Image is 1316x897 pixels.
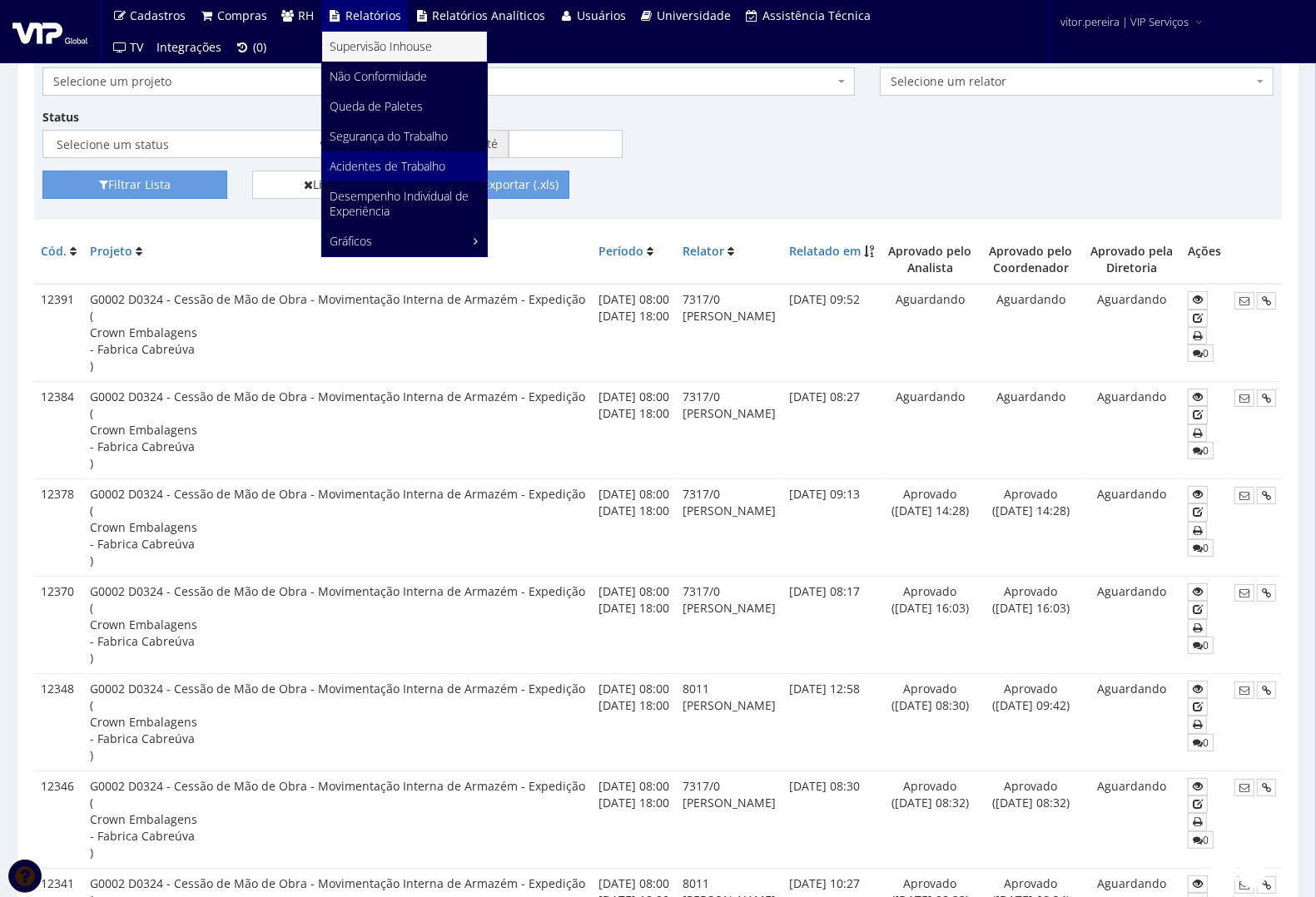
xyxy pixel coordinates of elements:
[592,479,676,577] td: [DATE] 08:00 [DATE] 18:00
[1234,681,1254,699] button: Enviar E-mail de Teste
[881,479,979,577] td: Aprovado ([DATE] 14:28)
[979,382,1082,479] td: Aguardando
[322,92,487,121] a: Queda de Paletes
[979,479,1082,577] td: Aprovado ([DATE] 14:28)
[330,128,449,144] span: Segurança do Trabalho
[676,577,782,674] td: 7317/0 [PERSON_NAME]
[880,67,1274,96] span: Selecione um relator
[881,236,979,284] th: Aprovado pelo Analista
[53,73,834,90] span: Selecione um projeto
[217,7,267,23] span: Compras
[41,243,67,259] a: Cód.
[42,67,855,96] span: Selecione um projeto
[34,479,83,577] td: 12378
[83,577,592,674] td: G0002 D0324 - Cessão de Mão de Obra - Movimentação Interna de Armazém - Expedição ( Crown Embalag...
[1188,442,1214,459] a: 0
[90,243,132,259] a: Projeto
[322,226,487,256] a: Gráficos
[782,673,881,771] td: [DATE] 12:58
[12,19,87,44] img: logo
[1082,771,1181,868] td: Aguardando
[330,98,424,114] span: Queda de Paletes
[252,171,437,199] a: Limpar Filtro
[789,243,861,259] a: Relatado em
[34,284,83,381] td: 12391
[676,673,782,771] td: 8011 [PERSON_NAME]
[891,73,1253,90] span: Selecione um relator
[979,577,1082,674] td: Aprovado ([DATE] 16:03)
[1234,487,1254,504] button: Enviar E-mail de Teste
[979,236,1082,284] th: Aprovado pelo Coordenador
[322,32,487,62] a: Supervisão Inhouse
[592,673,676,771] td: [DATE] 08:00 [DATE] 18:00
[782,479,881,577] td: [DATE] 09:13
[1188,831,1214,849] a: 0
[1082,284,1181,381] td: Aguardando
[330,158,446,174] span: Acidentes de Trabalho
[658,7,732,23] span: Universidade
[762,7,871,23] span: Assistência Técnica
[782,577,881,674] td: [DATE] 08:17
[782,771,881,868] td: [DATE] 08:30
[253,39,266,55] span: (0)
[676,382,782,479] td: 7317/0 [PERSON_NAME]
[330,68,428,84] span: Não Conformidade
[676,284,782,381] td: 7317/0 [PERSON_NAME]
[1082,673,1181,771] td: Aguardando
[592,577,676,674] td: [DATE] 08:00 [DATE] 18:00
[322,181,487,226] a: Desempenho Individual de Experiência
[979,284,1082,381] td: Aguardando
[782,284,881,381] td: [DATE] 09:52
[83,771,592,868] td: G0002 D0324 - Cessão de Mão de Obra - Movimentação Interna de Armazém - Expedição ( Crown Embalag...
[1181,236,1282,284] th: Ações
[1188,539,1214,557] a: 0
[1188,344,1214,362] a: 0
[151,32,229,63] a: Integrações
[330,188,469,219] span: Desempenho Individual de Experiência
[782,382,881,479] td: [DATE] 08:27
[34,382,83,479] td: 12384
[229,32,274,63] a: (0)
[979,673,1082,771] td: Aprovado ([DATE] 09:42)
[42,171,227,199] button: Filtrar Lista
[34,577,83,674] td: 12370
[330,38,433,54] span: Supervisão Inhouse
[157,39,222,55] span: Integrações
[1082,479,1181,577] td: Aguardando
[83,382,592,479] td: G0002 D0324 - Cessão de Mão de Obra - Movimentação Interna de Armazém - Expedição ( Crown Embalag...
[34,771,83,868] td: 12346
[881,771,979,868] td: Aprovado ([DATE] 08:32)
[1234,779,1254,796] button: Enviar E-mail de Teste
[34,673,83,771] td: 12348
[106,32,151,63] a: TV
[461,171,569,199] button: Exportar (.xls)
[592,771,676,868] td: [DATE] 08:00 [DATE] 18:00
[1234,584,1254,602] button: Enviar E-mail de Teste
[881,382,979,479] td: Aguardando
[683,243,724,259] a: Relator
[83,673,592,771] td: G0002 D0324 - Cessão de Mão de Obra - Movimentação Interna de Armazém - Expedição ( Crown Embalag...
[577,7,626,23] span: Usuários
[881,673,979,771] td: Aprovado ([DATE] 08:30)
[1188,734,1214,751] a: 0
[1234,292,1254,310] button: Enviar E-mail de Teste
[131,7,186,23] span: Cadastros
[322,151,487,181] a: Acidentes de Trabalho
[592,382,676,479] td: [DATE] 08:00 [DATE] 18:00
[433,7,546,23] span: Relatórios Analíticos
[1188,637,1214,654] a: 0
[979,771,1082,868] td: Aprovado ([DATE] 08:32)
[1060,13,1189,30] span: vitor.pereira | VIP Serviços
[42,109,79,126] label: Status
[1082,236,1181,284] th: Aprovado pela Diretoria
[470,130,509,158] span: até
[1234,389,1254,407] button: Enviar E-mail de Teste
[330,233,373,249] span: Gráficos
[676,479,782,577] td: 7317/0 [PERSON_NAME]
[299,7,315,23] span: RH
[83,479,592,577] td: G0002 D0324 - Cessão de Mão de Obra - Movimentação Interna de Armazém - Expedição ( Crown Embalag...
[345,7,401,23] span: Relatórios
[322,121,487,151] a: Segurança do Trabalho
[131,39,144,55] span: TV
[592,284,676,381] td: [DATE] 08:00 [DATE] 18:00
